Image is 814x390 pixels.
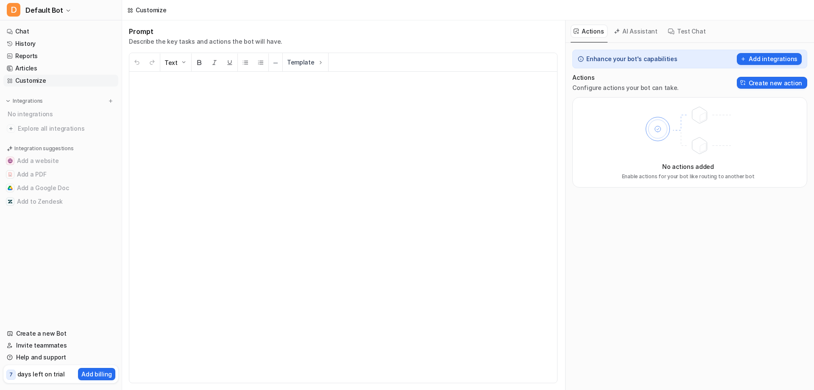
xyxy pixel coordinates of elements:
p: 7 [9,371,13,379]
img: Dropdown Down Arrow [180,59,187,66]
p: Enable actions for your bot like routing to another bot [622,173,755,180]
img: Unordered List [242,59,249,66]
img: Create action [740,80,746,86]
img: menu_add.svg [108,98,114,104]
p: No actions added [662,162,714,171]
a: Chat [3,25,118,37]
button: AI Assistant [611,25,661,38]
p: Add billing [81,370,112,379]
img: Ordered List [257,59,264,66]
button: Add a Google DocAdd a Google Doc [3,181,118,195]
img: Undo [134,59,140,66]
button: Template [283,53,328,71]
img: Add a Google Doc [8,185,13,191]
img: Template [317,59,324,66]
button: Redo [145,53,160,72]
button: Undo [129,53,145,72]
button: Unordered List [238,53,253,72]
a: Create a new Bot [3,328,118,339]
button: Bold [192,53,207,72]
button: Text [160,53,191,72]
h1: Prompt [129,27,282,36]
p: Integration suggestions [14,145,73,152]
p: days left on trial [17,370,65,379]
a: Help and support [3,351,118,363]
button: Add a websiteAdd a website [3,154,118,168]
button: Add integrations [737,53,802,65]
button: ─ [269,53,282,72]
button: Test Chat [665,25,709,38]
button: Add to ZendeskAdd to Zendesk [3,195,118,208]
img: Redo [149,59,156,66]
button: Ordered List [253,53,268,72]
img: Bold [196,59,203,66]
a: Reports [3,50,118,62]
button: Add a PDFAdd a PDF [3,168,118,181]
p: Configure actions your bot can take. [572,84,679,92]
p: Integrations [13,98,43,104]
img: expand menu [5,98,11,104]
button: Add billing [78,368,115,380]
p: Actions [572,73,679,82]
a: History [3,38,118,50]
a: Articles [3,62,118,74]
a: Explore all integrations [3,123,118,135]
div: Customize [136,6,166,14]
button: Italic [207,53,222,72]
p: Enhance your bot's capabilities [586,55,677,63]
button: Integrations [3,97,45,105]
span: Explore all integrations [18,122,115,135]
img: Italic [211,59,218,66]
div: No integrations [5,107,118,121]
img: Add a PDF [8,172,13,177]
a: Customize [3,75,118,87]
button: Actions [571,25,608,38]
button: Underline [222,53,237,72]
img: Add a website [8,158,13,163]
span: D [7,3,20,17]
img: Underline [226,59,233,66]
p: Describe the key tasks and actions the bot will have. [129,37,282,46]
img: Add to Zendesk [8,199,13,204]
a: Invite teammates [3,339,118,351]
span: Default Bot [25,4,63,16]
button: Create new action [737,77,807,89]
img: explore all integrations [7,124,15,133]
